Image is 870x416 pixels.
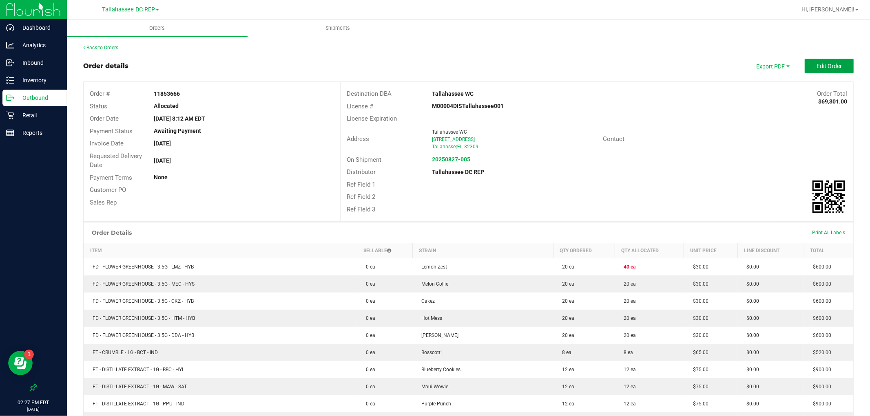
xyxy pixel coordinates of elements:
span: FT - DISTILLATE EXTRACT - 1G - MAW - SAT [89,384,187,390]
span: Tallahassee WC [432,129,467,135]
span: Order Date [90,115,119,122]
span: $75.00 [689,401,708,407]
span: , [456,144,457,150]
span: $600.00 [809,264,831,270]
inline-svg: Outbound [6,94,14,102]
span: 0 ea [362,281,375,287]
span: Hi, [PERSON_NAME]! [801,6,855,13]
strong: None [154,174,168,180]
iframe: Resource center [8,351,33,375]
span: $0.00 [743,384,759,390]
th: Unit Price [684,243,738,258]
inline-svg: Inbound [6,59,14,67]
h1: Order Details [92,229,132,236]
span: 20 ea [558,281,574,287]
p: 02:27 PM EDT [4,399,63,406]
span: 0 ea [362,298,375,304]
inline-svg: Inventory [6,76,14,84]
span: Ref Field 1 [347,181,375,188]
inline-svg: Retail [6,111,14,119]
img: Scan me! [812,180,845,213]
span: 20 ea [620,298,636,304]
span: $0.00 [743,298,759,304]
span: $600.00 [809,315,831,321]
span: Tallahassee [432,144,458,150]
span: FT - CRUMBLE - 1G - BCT - IND [89,350,158,355]
span: Address [347,135,369,143]
a: Orders [67,20,248,37]
strong: M00004DISTallahassee001 [432,103,504,109]
span: $75.00 [689,384,708,390]
strong: 11853666 [154,90,180,97]
iframe: Resource center unread badge [24,350,34,359]
span: 0 ea [362,401,375,407]
span: Cakez [417,298,435,304]
div: Order details [83,61,128,71]
inline-svg: Analytics [6,41,14,49]
span: FD - FLOWER GREENHOUSE - 3.5G - CKZ - HYB [89,298,194,304]
span: On Shipment [347,156,381,163]
a: 20250827-005 [432,156,470,163]
inline-svg: Reports [6,129,14,137]
strong: $69,301.00 [818,98,847,105]
span: FT - DISTILLATE EXTRACT - 1G - BBC - HYI [89,367,184,372]
span: $0.00 [743,264,759,270]
span: Ref Field 2 [347,193,375,200]
span: 20 ea [620,332,636,338]
span: $30.00 [689,264,708,270]
span: Requested Delivery Date [90,152,142,169]
span: $900.00 [809,367,831,372]
span: License # [347,103,373,110]
span: Sales Rep [90,199,117,206]
span: 0 ea [362,264,375,270]
span: $30.00 [689,315,708,321]
p: Inventory [14,75,63,85]
span: 20 ea [620,281,636,287]
span: $30.00 [689,281,708,287]
span: [STREET_ADDRESS] [432,136,475,142]
span: $0.00 [743,281,759,287]
strong: [DATE] [154,157,171,164]
span: $30.00 [689,332,708,338]
span: Payment Terms [90,174,132,181]
th: Total [804,243,853,258]
span: $0.00 [743,350,759,355]
p: Retail [14,110,63,120]
span: $600.00 [809,332,831,338]
span: Distributor [347,168,376,176]
p: Dashboard [14,23,63,33]
span: 12 ea [558,384,574,390]
a: Back to Orders [83,45,118,51]
span: 0 ea [362,367,375,372]
span: Orders [139,24,176,32]
span: Customer PO [90,186,126,194]
span: 20 ea [558,264,574,270]
p: Inbound [14,58,63,68]
span: Payment Status [90,128,133,135]
span: 0 ea [362,384,375,390]
span: Invoice Date [90,140,124,147]
strong: Allocated [154,103,179,109]
span: $900.00 [809,384,831,390]
span: 20 ea [620,315,636,321]
span: $600.00 [809,298,831,304]
inline-svg: Dashboard [6,24,14,32]
span: FD - FLOWER GREENHOUSE - 3.5G - MEC - HYS [89,281,195,287]
span: $75.00 [689,367,708,372]
span: 40 ea [620,264,636,270]
span: Contact [603,135,624,143]
strong: Tallahassee DC REP [432,169,484,175]
strong: Awaiting Payment [154,128,201,134]
span: Blueberry Cookies [417,367,460,372]
span: 12 ea [620,384,636,390]
th: Line Discount [738,243,804,258]
span: FD - FLOWER GREENHOUSE - 3.5G - HTM - HYB [89,315,195,321]
span: Lemon Zest [417,264,447,270]
span: 12 ea [558,367,574,372]
p: Analytics [14,40,63,50]
span: FD - FLOWER GREENHOUSE - 3.5G - LMZ - HYB [89,264,194,270]
span: FL [457,144,463,150]
span: $65.00 [689,350,708,355]
strong: [DATE] [154,140,171,147]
